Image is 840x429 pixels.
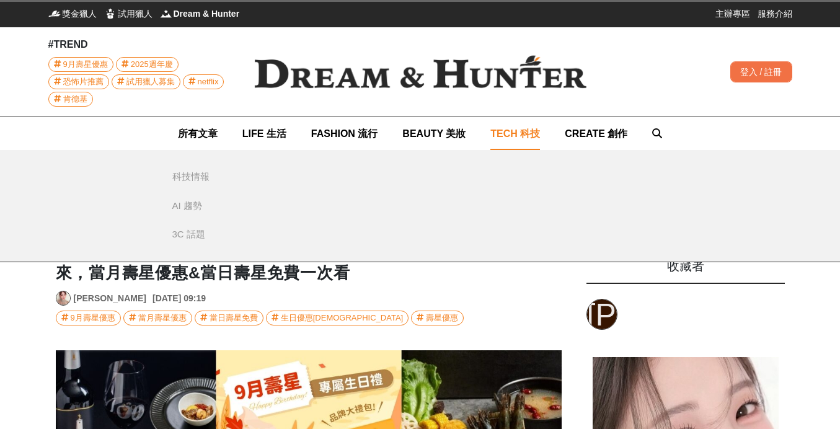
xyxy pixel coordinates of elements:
[116,57,179,72] a: 2025週年慶
[715,7,750,20] a: 主辦專區
[62,7,97,20] span: 獎金獵人
[74,292,146,305] a: [PERSON_NAME]
[281,311,403,325] div: 生日優惠[DEMOGRAPHIC_DATA]
[172,170,234,184] a: 科技情報
[56,311,121,325] a: 9月壽星優惠
[210,311,258,325] div: 當日壽星免費
[195,311,263,325] a: 當日壽星免費
[123,311,192,325] a: 當月壽星優惠
[48,37,234,52] div: #TREND
[311,117,378,150] a: FASHION 流行
[426,311,458,325] div: 壽星優惠
[402,128,466,139] span: BEAUTY 美妝
[48,92,93,107] a: 肯德基
[178,117,218,150] a: 所有文章
[234,35,606,108] img: Dream & Hunter
[490,128,540,139] span: TECH 科技
[48,7,97,20] a: 獎金獵人獎金獵人
[48,57,113,72] a: 9月壽星優惠
[172,228,234,242] a: 3C 話題
[48,74,109,89] a: 恐怖片推薦
[104,7,153,20] a: 試用獵人試用獵人
[56,244,562,283] h1: [DEMOGRAPHIC_DATA]生日優惠餐廳，9月壽星優惠慶祝生日訂起來，當月壽星優惠&當日壽星免費一次看
[71,311,115,325] div: 9月壽星優惠
[63,92,87,106] span: 肯德基
[172,228,205,242] div: 3C 話題
[402,117,466,150] a: BEAUTY 美妝
[160,7,172,20] img: Dream & Hunter
[104,7,117,20] img: 試用獵人
[172,199,202,213] div: AI 趨勢
[118,7,153,20] span: 試用獵人
[490,117,540,150] a: TECH 科技
[311,128,378,139] span: FASHION 流行
[411,311,464,325] a: 壽星優惠
[138,311,187,325] div: 當月壽星優惠
[153,292,206,305] div: [DATE] 09:19
[266,311,409,325] a: 生日優惠[DEMOGRAPHIC_DATA]
[160,7,240,20] a: Dream & HunterDream & Hunter
[56,291,70,305] img: Avatar
[730,61,792,82] div: 登入 / 註冊
[198,75,219,89] span: netflix
[565,117,627,150] a: CREATE 創作
[112,74,180,89] a: 試用獵人募集
[48,7,61,20] img: 獎金獵人
[63,75,104,89] span: 恐怖片推薦
[242,128,286,139] span: LIFE 生活
[586,299,617,330] a: [PERSON_NAME]
[172,199,234,213] a: AI 趨勢
[667,259,704,273] span: 收藏者
[174,7,240,20] span: Dream & Hunter
[131,58,173,71] span: 2025週年慶
[183,74,224,89] a: netflix
[178,128,218,139] span: 所有文章
[63,58,108,71] span: 9月壽星優惠
[56,291,71,306] a: Avatar
[172,170,210,184] div: 科技情報
[565,128,627,139] span: CREATE 創作
[242,117,286,150] a: LIFE 生活
[758,7,792,20] a: 服務介紹
[126,75,175,89] span: 試用獵人募集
